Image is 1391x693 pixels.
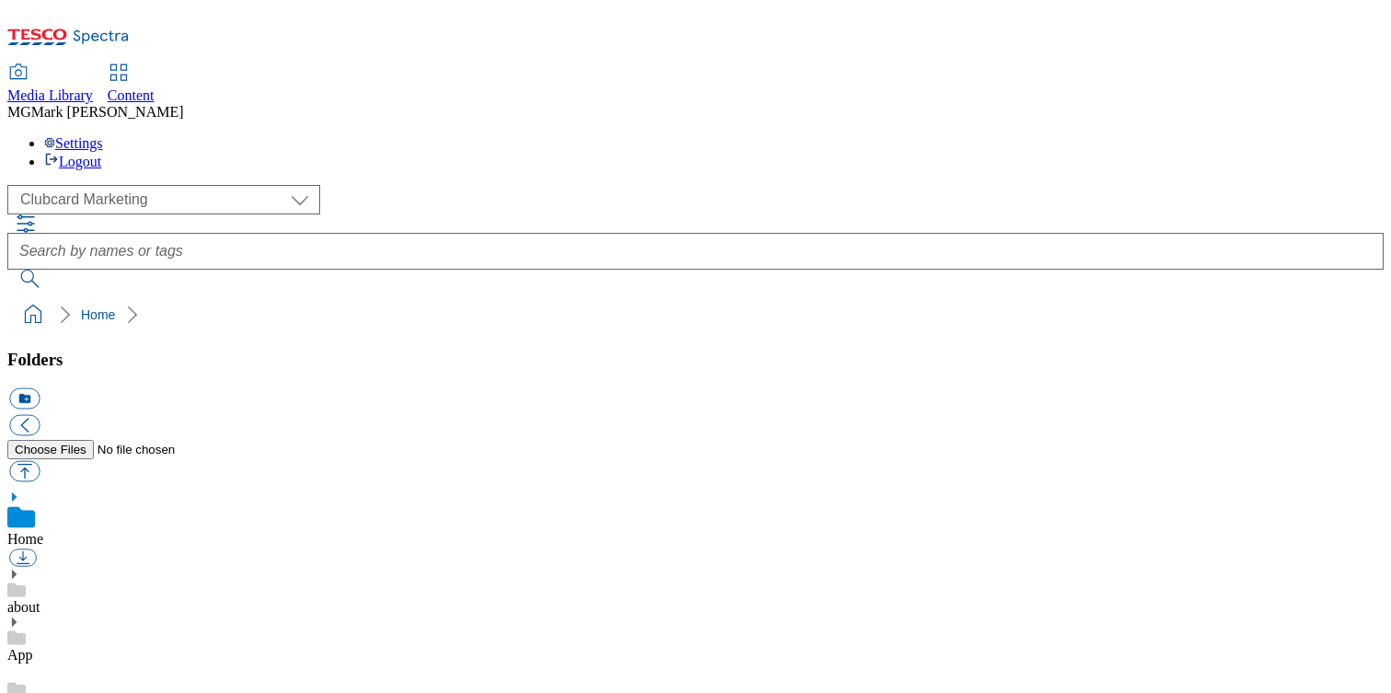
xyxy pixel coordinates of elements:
nav: breadcrumb [7,297,1384,332]
a: about [7,599,40,615]
a: Media Library [7,65,93,104]
a: Logout [44,154,101,169]
h3: Folders [7,350,1384,370]
a: Settings [44,135,103,151]
span: Mark [PERSON_NAME] [31,104,184,120]
a: Content [108,65,155,104]
a: home [18,300,48,329]
span: MG [7,104,31,120]
a: Home [7,531,43,547]
span: Media Library [7,87,93,103]
a: Home [81,307,115,322]
input: Search by names or tags [7,233,1384,270]
a: App [7,647,33,663]
span: Content [108,87,155,103]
